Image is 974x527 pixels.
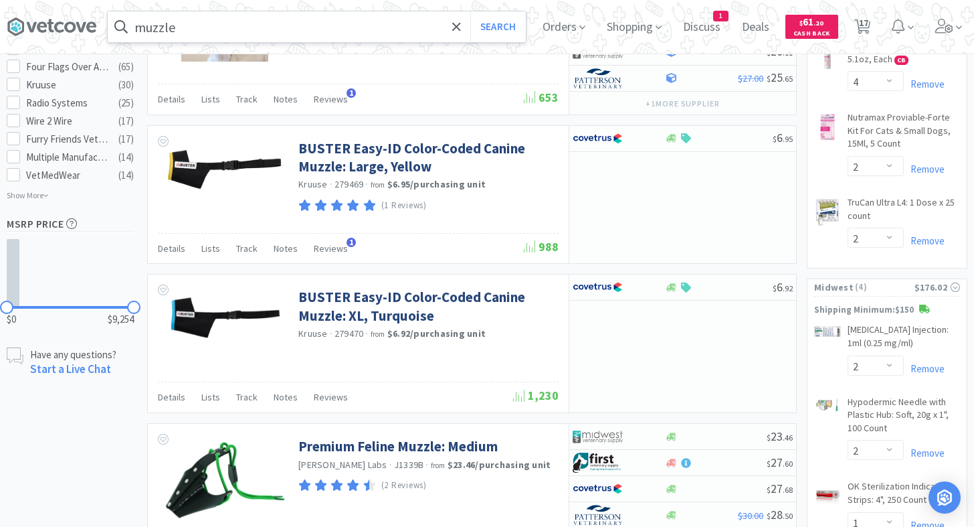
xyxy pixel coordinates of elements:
span: $ [773,283,777,293]
span: 279469 [334,178,364,190]
a: Kruuse [298,178,328,190]
button: +1more supplier [639,94,726,113]
a: $61.20Cash Back [785,9,838,45]
span: . 20 [813,19,823,27]
a: BUSTER Easy-ID Color-Coded Canine Muzzle: Large, Yellow [298,139,555,176]
span: Details [158,391,185,403]
p: (2 Reviews) [381,479,427,493]
span: $ [767,511,771,521]
span: CB [895,56,908,64]
span: · [389,459,392,471]
div: ( 65 ) [118,59,134,75]
div: Four Flags Over Aspen [26,59,109,75]
div: ( 30 ) [118,77,134,93]
a: Douxo S3 Calm Mousse: 5.1oz, Each CB [848,40,960,71]
img: 5ea4fbbd3db94a5d9135ffebdc30f5fd_399888.jpeg [814,42,841,69]
div: Open Intercom Messenger [929,481,961,514]
img: 77fca1acd8b6420a9015268ca798ef17_1.png [573,479,623,499]
span: 1 [714,11,728,21]
div: $176.02 [914,280,960,295]
a: Discuss1 [678,21,726,33]
span: Details [158,242,185,254]
img: c66aa88ab42341019bdfcfc7134e682a_3.png [573,68,623,88]
img: 77fca1acd8b6420a9015268ca798ef17_1.png [573,129,623,149]
div: Wire 2 Wire [26,113,109,129]
span: . 60 [783,459,793,469]
a: [MEDICAL_DATA] Injection: 1ml (0.25 mg/ml) [848,323,960,355]
a: 17 [849,23,876,35]
span: · [330,178,332,190]
span: $ [767,433,771,443]
span: . 65 [783,74,793,84]
span: 61 [799,15,823,28]
img: b7c98302dffc46239c098f47b49e080c.png [814,114,841,141]
a: BUSTER Easy-ID Color-Coded Canine Muzzle: XL, Turquoise [298,288,555,325]
span: Lists [201,391,220,403]
span: Notes [274,242,298,254]
img: 48e22b27a154420bbeb11ebd47b907cc_124169.jpeg [814,483,841,510]
span: 1 [347,238,356,247]
button: Search [470,11,526,42]
a: Kruuse [298,327,328,340]
img: c66aa88ab42341019bdfcfc7134e682a_3.png [573,505,623,525]
div: ( 14 ) [118,149,134,165]
span: Lists [201,242,220,254]
img: f1e2a4375fc34bef86076d9001d2f064_475033.jpeg [814,199,841,226]
h5: MSRP Price [7,216,134,232]
a: Hypodermic Needle with Plastic Hub: Soft, 20g x 1", 100 Count [848,396,960,441]
span: from [431,461,446,470]
span: Track [236,391,258,403]
img: 12c90e4d88f14fd38346aa42dafc5e9a_549015.png [158,288,292,346]
div: VetMedWear [26,167,109,183]
span: 653 [524,90,559,105]
span: $ [773,134,777,144]
span: Track [236,93,258,105]
span: $ [767,459,771,469]
div: ( 14 ) [118,167,134,183]
span: $ [799,19,803,27]
span: Track [236,242,258,254]
span: from [371,180,385,190]
span: · [425,459,428,471]
div: Multiple Manufacturers [26,149,109,165]
a: TruCan Ultra L4: 1 Dose x 25 count [848,196,960,228]
span: from [371,329,385,339]
p: Shipping Minimum: $150 [807,303,967,317]
span: . 50 [783,511,793,521]
span: Lists [201,93,220,105]
span: Reviews [314,391,348,403]
a: OK Sterilization Indicator Strips: 4", 250 Count [848,480,960,512]
span: . 95 [783,134,793,144]
span: · [365,327,368,340]
span: Cash Back [793,30,830,39]
span: . 92 [783,283,793,293]
span: 1,230 [513,388,559,403]
div: Radio Systems [26,95,109,111]
p: Show More [7,185,49,202]
span: $9,254 [108,311,134,327]
span: . 68 [783,485,793,495]
a: Remove [904,78,945,90]
p: (1 Reviews) [381,199,427,213]
img: 42b41fde737d499ab37604f7c471a60a_17023.png [814,326,841,337]
a: Remove [904,234,945,247]
p: Have any questions? [30,348,116,362]
span: Reviews [314,93,348,105]
span: 988 [524,239,559,254]
span: 25 [767,70,793,85]
span: 6 [773,130,793,145]
a: Remove [904,362,945,375]
div: ( 25 ) [118,95,134,111]
a: [PERSON_NAME] Labs [298,459,387,471]
strong: $23.46 / purchasing unit [448,459,551,471]
span: Notes [274,391,298,403]
div: ( 17 ) [118,131,134,147]
img: 4dd14cff54a648ac9e977f0c5da9bc2e_5.png [573,427,623,447]
span: $ [767,485,771,495]
span: · [330,327,332,340]
span: ( 4 ) [854,281,914,294]
img: 856ae6d48b4140e4b71dd6636c03c1b3_111424.jpeg [814,398,841,411]
span: Reviews [314,242,348,254]
img: 01ff4050640f4838abe80128dc4609f2_608949.jpg [160,437,290,524]
a: Deals [737,21,775,33]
